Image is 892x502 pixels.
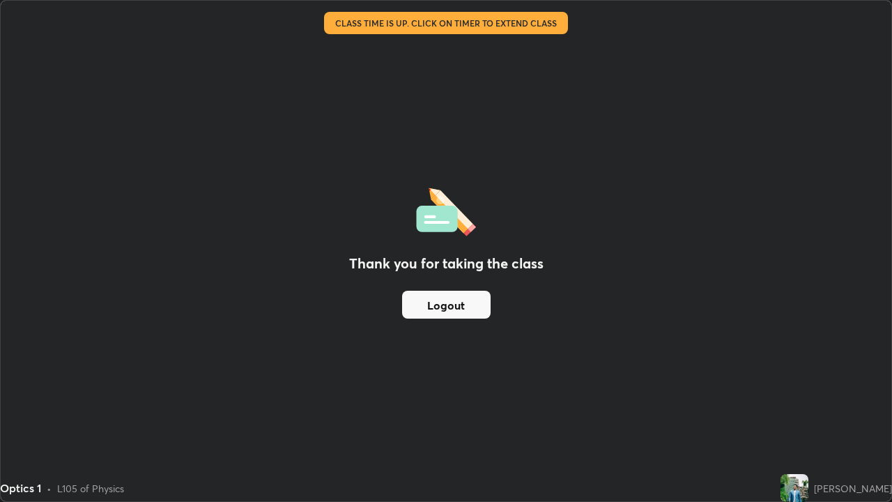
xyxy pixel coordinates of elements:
div: [PERSON_NAME] [814,481,892,496]
button: Logout [402,291,491,319]
div: L105 of Physics [57,481,124,496]
img: offlineFeedback.1438e8b3.svg [416,183,476,236]
div: • [47,481,52,496]
img: 3039acb2fa3d48028dcb1705d1182d1b.jpg [780,474,808,502]
h2: Thank you for taking the class [349,253,544,274]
